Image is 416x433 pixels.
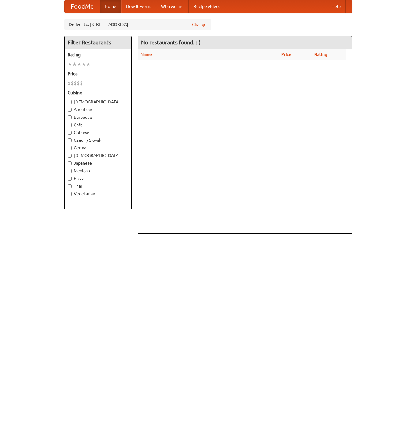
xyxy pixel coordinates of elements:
[68,99,128,105] label: [DEMOGRAPHIC_DATA]
[65,36,131,49] h4: Filter Restaurants
[65,0,100,13] a: FoodMe
[68,177,72,181] input: Pizza
[314,52,327,57] a: Rating
[68,154,72,158] input: [DEMOGRAPHIC_DATA]
[68,131,72,135] input: Chinese
[189,0,225,13] a: Recipe videos
[68,192,72,196] input: Vegetarian
[68,106,128,113] label: American
[68,169,72,173] input: Mexican
[68,138,72,142] input: Czech / Slovak
[327,0,346,13] a: Help
[68,71,128,77] h5: Price
[68,152,128,159] label: [DEMOGRAPHIC_DATA]
[281,52,291,57] a: Price
[74,80,77,87] li: $
[86,61,91,68] li: ★
[68,160,128,166] label: Japanese
[81,61,86,68] li: ★
[71,80,74,87] li: $
[68,137,128,143] label: Czech / Slovak
[77,80,80,87] li: $
[68,114,128,120] label: Barbecue
[68,115,72,119] input: Barbecue
[68,100,72,104] input: [DEMOGRAPHIC_DATA]
[68,108,72,112] input: American
[68,61,72,68] li: ★
[68,183,128,189] label: Thai
[100,0,121,13] a: Home
[72,61,77,68] li: ★
[156,0,189,13] a: Who we are
[68,145,128,151] label: German
[192,21,207,28] a: Change
[141,39,200,45] ng-pluralize: No restaurants found. :-(
[68,52,128,58] h5: Rating
[68,123,72,127] input: Cafe
[68,191,128,197] label: Vegetarian
[68,146,72,150] input: German
[68,175,128,181] label: Pizza
[68,184,72,188] input: Thai
[80,80,83,87] li: $
[141,52,152,57] a: Name
[68,168,128,174] label: Mexican
[68,122,128,128] label: Cafe
[68,90,128,96] h5: Cuisine
[64,19,211,30] div: Deliver to: [STREET_ADDRESS]
[77,61,81,68] li: ★
[68,129,128,136] label: Chinese
[68,80,71,87] li: $
[68,161,72,165] input: Japanese
[121,0,156,13] a: How it works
